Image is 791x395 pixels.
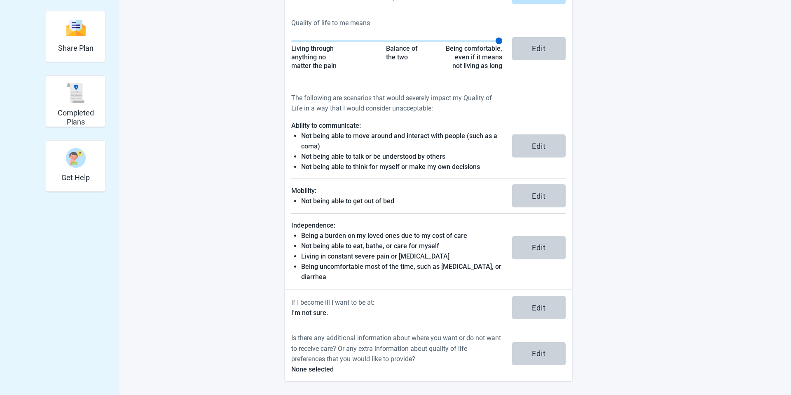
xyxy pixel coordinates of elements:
[46,75,105,127] div: Completed Plans
[291,308,502,318] p: I'm not sure.
[301,241,502,251] li: Not being able to eat, bathe, or care for myself
[532,350,546,358] div: Edit
[386,45,418,62] div: Balance of the two
[512,342,566,365] button: Edit
[291,120,502,131] p: Ability to communicate:
[512,37,566,60] button: Edit
[532,303,546,312] div: Edit
[532,45,546,53] div: Edit
[301,162,502,172] li: Not being able to think for myself or make my own decisions
[66,19,86,37] img: svg%3e
[58,44,94,53] h2: Share Plan
[532,142,546,150] div: Edit
[291,220,502,230] p: Independence:
[291,297,502,308] p: If I become ill I want to be at:
[66,83,86,103] img: svg%3e
[291,93,502,113] p: The following are scenarios that would severely impact my Quality of Life in a way that I would c...
[301,131,502,151] li: Not being able to move around and interact with people (such as a coma)
[301,251,502,261] li: Living in constant severe pain or [MEDICAL_DATA]
[496,38,502,44] div: Quality of Life Score
[46,11,105,62] div: Share Plan
[66,148,86,168] img: person-question-x68TBcxA.svg
[49,108,102,126] h2: Completed Plans
[301,196,502,206] li: Not being able to get out of bed
[512,134,566,158] button: Edit
[291,186,502,196] p: Mobility:
[512,236,566,259] button: Edit
[291,18,502,28] p: Quality of life to me means
[61,173,90,182] h2: Get Help
[291,333,502,364] p: Is there any additional information about where you want or do not want to receive care? Or any e...
[301,230,502,241] li: Being a burden on my loved ones due to my cost of care
[512,184,566,207] button: Edit
[512,296,566,319] button: Edit
[291,364,502,374] p: None selected
[46,140,105,192] div: Get Help
[532,244,546,252] div: Edit
[301,151,502,162] li: Not being able to talk or be understood by others
[532,192,546,200] div: Edit
[301,261,502,282] li: Being uncomfortable most of the time, such as [MEDICAL_DATA], or diarrhea
[291,45,337,70] div: Living through anything no matter the pain
[446,45,502,70] div: Being comfortable, even if it means not living as long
